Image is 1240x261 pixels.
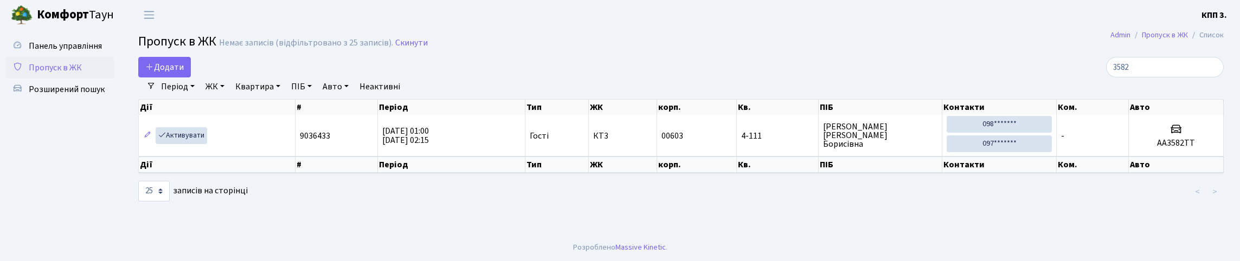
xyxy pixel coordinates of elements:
[5,35,114,57] a: Панель управління
[657,156,737,173] th: корп.
[593,132,653,140] span: КТ3
[1110,29,1130,41] a: Admin
[145,61,184,73] span: Додати
[1188,29,1224,41] li: Список
[661,130,683,142] span: 00603
[615,242,666,253] a: Massive Kinetic
[219,38,393,48] div: Немає записів (відфільтровано з 25 записів).
[29,83,105,95] span: Розширений пошук
[657,100,737,115] th: корп.
[525,100,589,115] th: Тип
[1061,130,1064,142] span: -
[29,40,102,52] span: Панель управління
[355,77,404,96] a: Неактивні
[139,100,295,115] th: Дії
[589,156,658,173] th: ЖК
[138,32,216,51] span: Пропуск в ЖК
[1202,9,1227,21] b: КПП 3.
[1106,57,1224,77] input: Пошук...
[300,130,330,142] span: 9036433
[37,6,89,23] b: Комфорт
[737,156,819,173] th: Кв.
[378,156,525,173] th: Період
[1129,156,1224,173] th: Авто
[819,156,942,173] th: ПІБ
[37,6,114,24] span: Таун
[737,100,819,115] th: Кв.
[741,132,814,140] span: 4-111
[156,127,207,144] a: Активувати
[1142,29,1188,41] a: Пропуск в ЖК
[201,77,229,96] a: ЖК
[942,100,1057,115] th: Контакти
[823,122,937,148] span: [PERSON_NAME] [PERSON_NAME] Борисівна
[295,156,378,173] th: #
[1057,100,1129,115] th: Ком.
[530,132,549,140] span: Гості
[5,79,114,100] a: Розширений пошук
[287,77,316,96] a: ПІБ
[573,242,667,253] div: Розроблено .
[942,156,1057,173] th: Контакти
[138,181,170,201] select: записів на сторінці
[1057,156,1129,173] th: Ком.
[138,181,248,201] label: записів на сторінці
[395,38,428,48] a: Скинути
[382,125,429,146] span: [DATE] 01:00 [DATE] 02:15
[589,100,658,115] th: ЖК
[318,77,353,96] a: Авто
[1129,100,1224,115] th: Авто
[819,100,942,115] th: ПІБ
[136,6,163,24] button: Переключити навігацію
[11,4,33,26] img: logo.png
[139,156,295,173] th: Дії
[5,57,114,79] a: Пропуск в ЖК
[1202,9,1227,22] a: КПП 3.
[378,100,525,115] th: Період
[525,156,589,173] th: Тип
[231,77,285,96] a: Квартира
[1133,138,1219,148] h5: АА3582ТТ
[157,77,199,96] a: Період
[138,57,191,77] a: Додати
[295,100,378,115] th: #
[1094,24,1240,47] nav: breadcrumb
[29,62,82,74] span: Пропуск в ЖК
